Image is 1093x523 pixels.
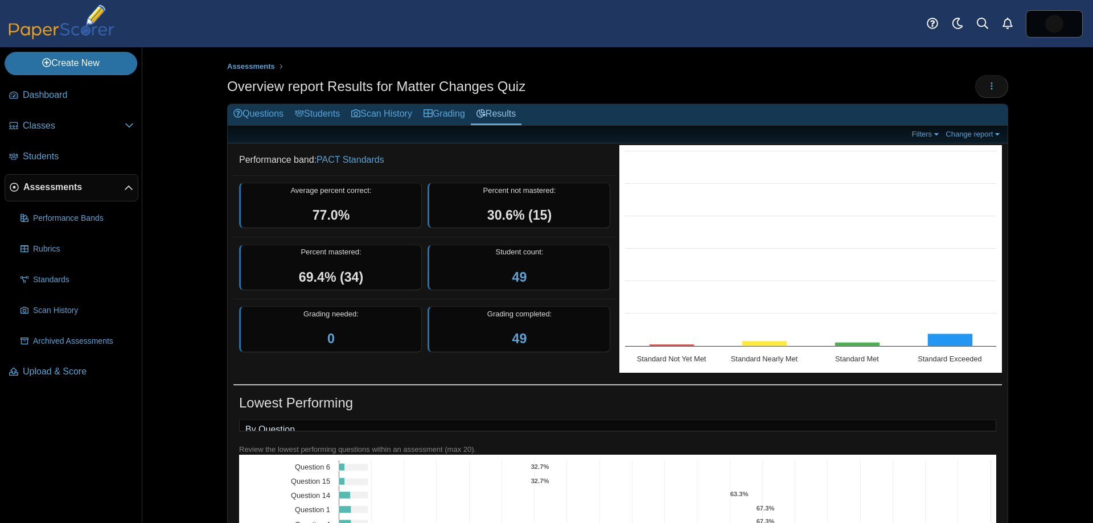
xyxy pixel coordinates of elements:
text: Standard Not Yet Met [637,355,706,363]
text: Standard Nearly Met [731,355,798,363]
a: Scan History [16,297,138,324]
a: Assessments [5,174,138,201]
h1: Lowest Performing [239,393,353,413]
h1: Overview report Results for Matter Changes Quiz [227,77,525,96]
path: Standard Met, 8. Overall Assessment Performance. [835,343,880,347]
div: Average percent correct: [239,183,422,229]
a: 49 [512,270,527,285]
div: Chart. Highcharts interactive chart. [619,145,1002,373]
img: PaperScorer [5,5,118,39]
a: Alerts [995,11,1020,36]
a: PACT Standards [317,155,384,164]
a: Classes [5,113,138,140]
svg: Interactive chart [619,145,1002,373]
a: Students [5,143,138,171]
span: 69.4% (34) [299,270,363,285]
a: Standards [16,266,138,294]
span: Performance Bands [33,213,134,224]
a: Filters [909,129,944,139]
a: Performance Bands [16,205,138,232]
a: By Question [240,420,301,439]
path: Standard Exceeded, 26. Overall Assessment Performance. [928,334,973,347]
span: Archived Assessments [33,336,134,347]
text: Standard Met [835,355,879,363]
span: Jasmine McNair [1045,15,1063,33]
div: Percent mastered: [239,245,422,291]
span: 30.6% (15) [487,208,552,223]
div: Percent not mastered: [428,183,610,229]
a: 0 [327,331,335,346]
a: Create New [5,52,137,75]
div: Grading completed: [428,306,610,352]
span: Scan History [33,305,134,316]
text: Question 14 [291,491,330,500]
text: Question 6 [295,463,330,471]
a: Scan History [346,104,418,125]
a: Assessments [224,60,278,74]
a: Change report [943,129,1005,139]
a: Archived Assessments [16,328,138,355]
a: 49 [512,331,527,346]
a: Dashboard [5,82,138,109]
span: Classes [23,120,125,132]
a: Results [471,104,521,125]
span: Dashboard [23,89,134,101]
a: Rubrics [16,236,138,263]
span: Upload & Score [23,365,134,378]
span: 77.0% [313,208,350,223]
text: Question 1 [295,505,330,514]
span: Standards [33,274,134,286]
span: Assessments [23,181,124,193]
text: Standard Exceeded [918,355,981,363]
path: Standard Not Yet Met, 4. Overall Assessment Performance. [650,344,695,346]
a: Upload & Score [5,359,138,386]
path: Standard Nearly Met, 11. Overall Assessment Performance. [742,341,787,346]
span: Rubrics [33,244,134,255]
a: PaperScorer [5,31,118,41]
div: Review the lowest performing questions within an assessment (max 20). [239,444,996,455]
span: Assessments [227,62,275,71]
a: Grading [418,104,471,125]
div: Student count: [428,245,610,291]
span: Students [23,150,134,163]
div: Grading needed: [239,306,422,352]
img: ps.74CSeXsONR1xs8MJ [1045,15,1063,33]
a: Questions [228,104,289,125]
a: ps.74CSeXsONR1xs8MJ [1026,10,1083,38]
a: Students [289,104,346,125]
text: Question 15 [291,477,330,485]
dd: Performance band: [233,145,616,175]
